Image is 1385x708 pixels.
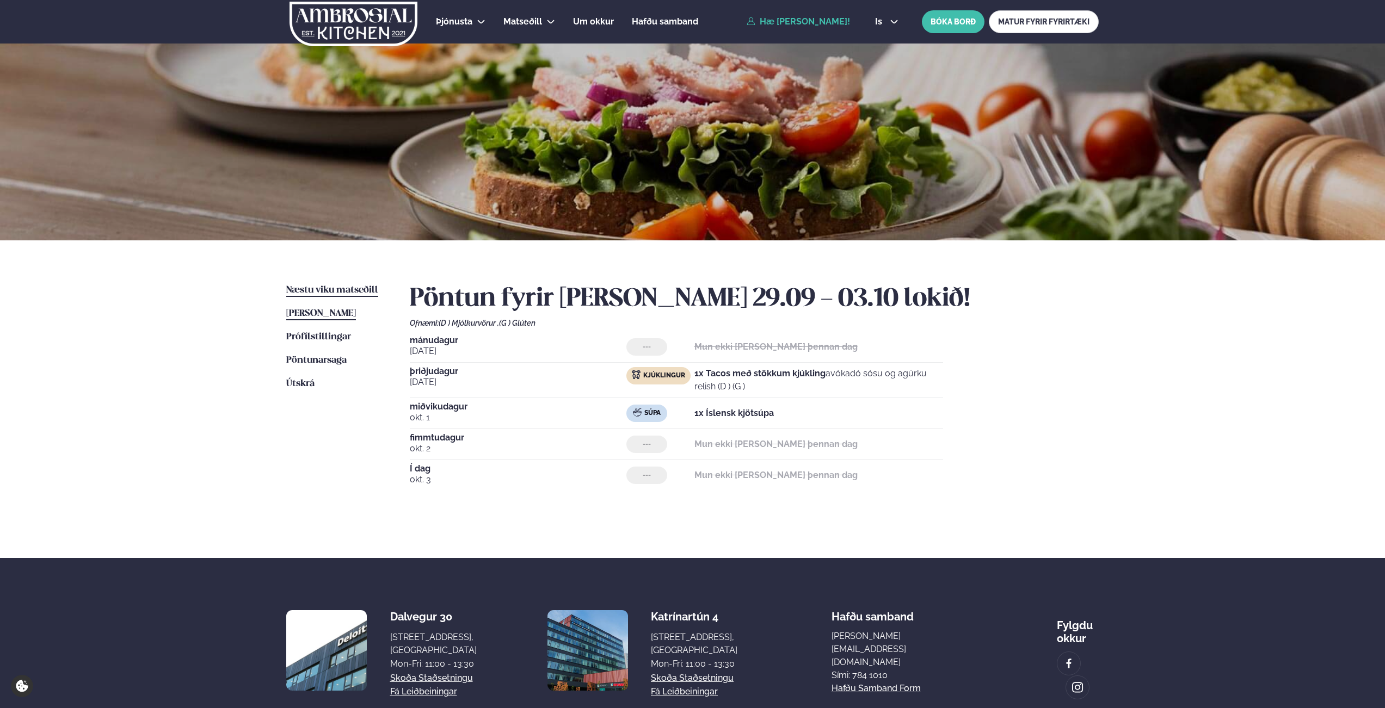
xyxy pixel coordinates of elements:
[747,17,850,27] a: Hæ [PERSON_NAME]!
[390,672,473,685] a: Skoða staðsetningu
[410,345,626,358] span: [DATE]
[1057,610,1099,645] div: Fylgdu okkur
[651,685,718,698] a: Fá leiðbeiningar
[866,17,907,26] button: is
[643,343,651,351] span: ---
[410,464,626,473] span: Í dag
[547,610,628,691] img: image alt
[643,471,651,480] span: ---
[989,10,1099,33] a: MATUR FYRIR FYRIRTÆKI
[694,341,858,352] strong: Mun ekki [PERSON_NAME] þennan dag
[286,379,315,388] span: Útskrá
[286,332,351,341] span: Prófílstillingar
[286,354,347,367] a: Pöntunarsaga
[832,669,963,682] p: Sími: 784 1010
[503,16,542,27] span: Matseðill
[832,601,914,623] span: Hafðu samband
[286,285,378,295] span: Næstu viku matseðill
[651,610,737,623] div: Katrínartún 4
[286,377,315,390] a: Útskrá
[832,630,963,669] a: [PERSON_NAME][EMAIL_ADDRESS][DOMAIN_NAME]
[694,439,858,449] strong: Mun ekki [PERSON_NAME] þennan dag
[436,16,472,27] span: Þjónusta
[410,442,626,455] span: okt. 2
[286,309,356,318] span: [PERSON_NAME]
[651,657,737,670] div: Mon-Fri: 11:00 - 13:30
[439,319,499,327] span: (D ) Mjólkurvörur ,
[633,408,642,417] img: soup.svg
[410,402,626,411] span: miðvikudagur
[632,16,698,27] span: Hafðu samband
[410,433,626,442] span: fimmtudagur
[286,307,356,320] a: [PERSON_NAME]
[410,336,626,345] span: mánudagur
[651,672,734,685] a: Skoða staðsetningu
[286,331,351,344] a: Prófílstillingar
[286,284,378,297] a: Næstu viku matseðill
[288,2,418,46] img: logo
[573,15,614,28] a: Um okkur
[286,356,347,365] span: Pöntunarsaga
[436,15,472,28] a: Þjónusta
[390,610,477,623] div: Dalvegur 30
[875,17,885,26] span: is
[632,15,698,28] a: Hafðu samband
[643,371,685,380] span: Kjúklingur
[390,631,477,657] div: [STREET_ADDRESS], [GEOGRAPHIC_DATA]
[694,408,774,418] strong: 1x Íslensk kjötsúpa
[922,10,984,33] button: BÓKA BORÐ
[694,367,943,393] p: avókadó sósu og agúrku relish (D ) (G )
[643,440,651,449] span: ---
[410,411,626,424] span: okt. 1
[11,675,33,697] a: Cookie settings
[286,610,367,691] img: image alt
[410,367,626,376] span: þriðjudagur
[410,284,1099,314] h2: Pöntun fyrir [PERSON_NAME] 29.09 - 03.10 lokið!
[632,370,641,379] img: chicken.svg
[390,685,457,698] a: Fá leiðbeiningar
[1072,681,1084,694] img: image alt
[832,682,921,695] a: Hafðu samband form
[573,16,614,27] span: Um okkur
[503,15,542,28] a: Matseðill
[410,319,1099,327] div: Ofnæmi:
[410,376,626,389] span: [DATE]
[1066,676,1089,699] a: image alt
[390,657,477,670] div: Mon-Fri: 11:00 - 13:30
[1063,657,1075,670] img: image alt
[410,473,626,486] span: okt. 3
[644,409,661,418] span: Súpa
[694,368,826,378] strong: 1x Tacos með stökkum kjúkling
[1057,652,1080,675] a: image alt
[694,470,858,480] strong: Mun ekki [PERSON_NAME] þennan dag
[499,319,535,327] span: (G ) Glúten
[651,631,737,657] div: [STREET_ADDRESS], [GEOGRAPHIC_DATA]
